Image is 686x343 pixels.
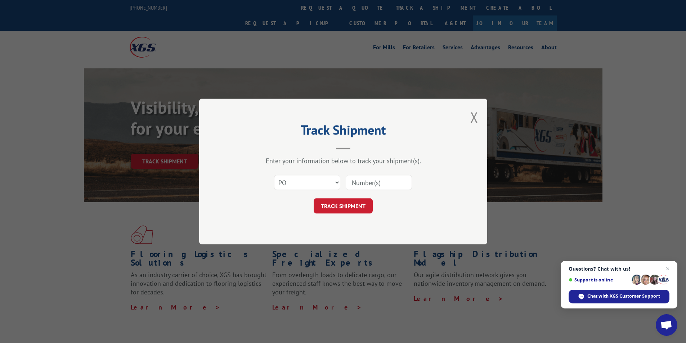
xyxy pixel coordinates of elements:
[587,293,660,299] span: Chat with XGS Customer Support
[235,125,451,139] h2: Track Shipment
[235,157,451,165] div: Enter your information below to track your shipment(s).
[314,198,373,213] button: TRACK SHIPMENT
[569,290,669,303] div: Chat with XGS Customer Support
[663,265,672,273] span: Close chat
[569,277,629,283] span: Support is online
[470,108,478,127] button: Close modal
[656,314,677,336] div: Open chat
[569,266,669,272] span: Questions? Chat with us!
[346,175,412,190] input: Number(s)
